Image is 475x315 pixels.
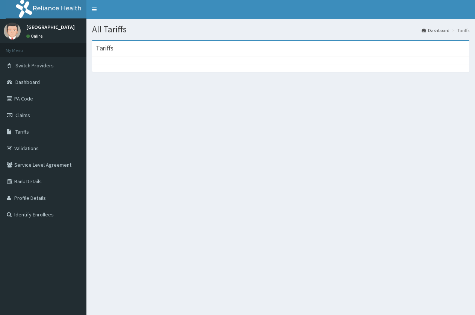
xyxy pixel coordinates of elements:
p: [GEOGRAPHIC_DATA] [26,24,75,30]
a: Online [26,33,44,39]
span: Tariffs [15,128,29,135]
img: User Image [4,23,21,40]
h1: All Tariffs [92,24,469,34]
a: Dashboard [422,27,449,33]
span: Switch Providers [15,62,54,69]
h3: Tariffs [96,45,113,52]
span: Dashboard [15,79,40,85]
li: Tariffs [450,27,469,33]
span: Claims [15,112,30,119]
